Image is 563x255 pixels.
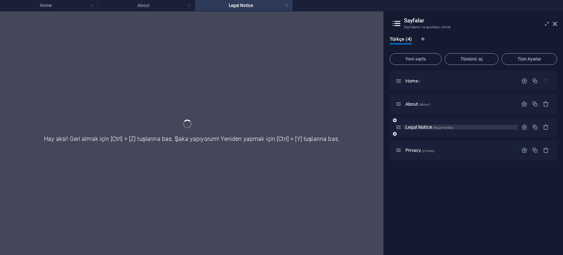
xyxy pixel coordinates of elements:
[403,148,518,153] div: Privacy/privacy
[521,147,527,153] div: Ayarlar
[405,78,420,84] span: Sayfayı açmak için tıkla
[405,101,430,107] span: Sayfayı açmak için tıkla
[403,125,518,130] div: Legal Notice/legal-notice
[532,101,538,107] div: Çoğalt
[521,101,527,107] div: Ayarlar
[390,35,412,45] span: Türkçe (4)
[419,79,420,83] span: /
[390,53,442,65] button: Yeni sayfa
[543,147,549,153] div: Sil
[532,124,538,130] div: Çoğalt
[445,53,499,65] button: Tümünü aç
[419,102,430,106] span: /about
[521,78,527,84] div: Ayarlar
[404,17,557,24] h2: Sayfalar
[505,57,554,61] span: Tüm Ayarlar
[195,1,292,10] h4: Legal Notice
[403,102,518,106] div: About/about
[404,24,542,30] h3: Sayfalarını ve ayarlarını yönet
[448,57,496,61] span: Tümünü aç
[532,78,538,84] div: Çoğalt
[422,149,435,153] span: /privacy
[390,36,557,50] div: Dil Sekmeleri
[405,147,435,153] span: Sayfayı açmak için tıkla
[403,79,518,83] div: Home/
[532,147,538,153] div: Çoğalt
[97,1,195,10] h4: About
[543,124,549,130] div: Sil
[501,53,557,65] button: Tüm Ayarlar
[433,125,453,130] span: /legal-notice
[393,57,438,61] span: Yeni sayfa
[405,124,453,130] span: Sayfayı açmak için tıkla
[543,101,549,107] div: Sil
[543,78,549,84] div: Başlangıç sayfası silinemez
[521,124,527,130] div: Ayarlar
